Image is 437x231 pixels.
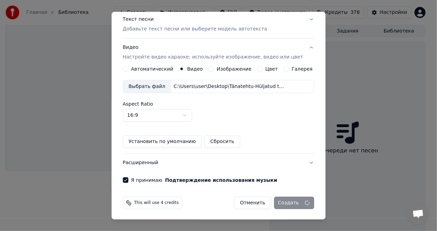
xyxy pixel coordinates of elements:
div: ВидеоНастройте видео караоке: используйте изображение, видео или цвет [123,66,314,153]
div: Текст песни [123,16,154,23]
button: Установить по умолчанию [123,135,202,148]
label: Видео [187,66,203,71]
p: Добавьте текст песни или выберите модель автотекста [123,26,267,33]
button: Отменить [234,197,271,209]
button: ВидеоНастройте видео караоке: используйте изображение, видео или цвет [123,38,314,66]
span: This will use 4 credits [134,200,179,206]
label: Цвет [265,66,278,71]
label: Галерея [292,66,313,71]
div: C:\Users\user\Desktop\Tänatehtu-Hüljatud tüdruk ().mp4 [171,83,289,90]
div: Выбрать файл [123,80,171,93]
button: Я принимаю [165,178,277,183]
p: Настройте видео караоке: используйте изображение, видео или цвет [123,54,303,61]
label: Автоматический [131,66,173,71]
label: Изображение [217,66,252,71]
div: Видео [123,44,303,61]
button: Текст песниДобавьте текст песни или выберите модель автотекста [123,10,314,38]
label: Aspect Ratio [123,101,314,106]
button: Расширенный [123,154,314,172]
label: Я принимаю [131,178,277,183]
button: Сбросить [204,135,240,148]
